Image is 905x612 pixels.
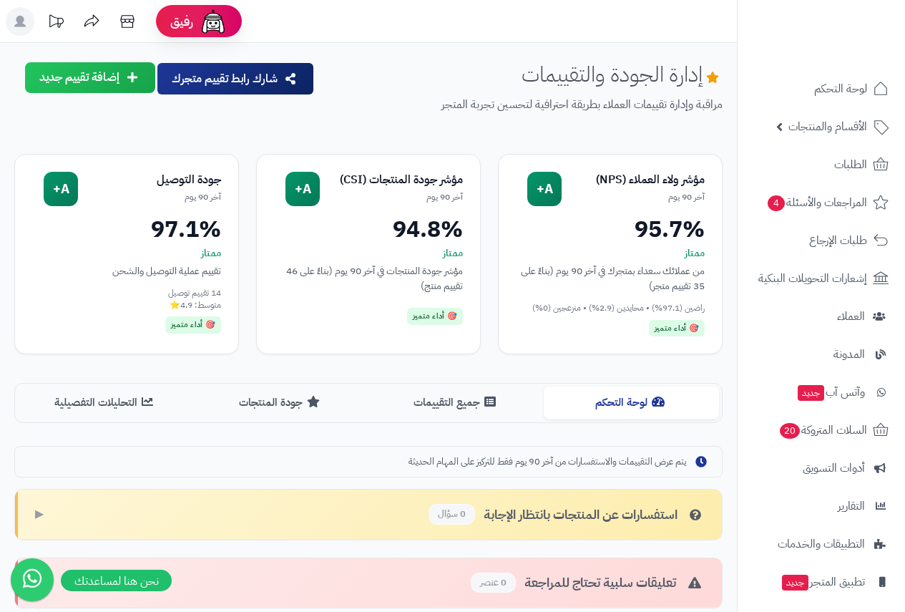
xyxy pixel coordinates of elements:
[320,172,463,188] div: مؤشر جودة المنتجات (CSI)
[522,62,723,86] h1: إدارة الجودة والتقييمات
[320,191,463,203] div: آخر 90 يوم
[326,97,723,113] p: مراقبة وإدارة تقييمات العملاء بطريقة احترافية لتحسين تجربة المتجر
[193,387,368,419] button: جودة المنتجات
[809,230,867,251] span: طلبات الإرجاع
[780,423,800,439] span: 20
[837,306,865,326] span: العملاء
[778,534,865,554] span: التطبيقات والخدمات
[746,72,896,106] a: لوحة التحكم
[746,565,896,599] a: تطبيق المتجرجديد
[544,387,719,419] button: لوحة التحكم
[516,246,705,261] div: ممتاز
[471,573,516,593] span: 0 عنصر
[562,191,705,203] div: آخر 90 يوم
[562,172,705,188] div: مؤشر ولاء العملاء (NPS)
[788,117,867,137] span: الأقسام والمنتجات
[746,261,896,296] a: إشعارات التحويلات البنكية
[409,455,686,469] span: يتم عرض التقييمات والاستفسارات من آخر 90 يوم فقط للتركيز على المهام الحديثة
[796,382,865,402] span: وآتس آب
[746,147,896,182] a: الطلبات
[814,79,867,99] span: لوحة التحكم
[35,506,44,523] span: ▶
[516,302,705,314] div: راضين (97.1%) • محايدين (2.9%) • منزعجين (0%)
[527,172,562,206] div: A+
[746,185,896,220] a: المراجعات والأسئلة4
[274,263,463,293] div: مؤشر جودة المنتجات في آخر 90 يوم (بناءً على 46 تقييم منتج)
[746,527,896,561] a: التطبيقات والخدمات
[768,195,785,211] span: 4
[407,308,463,325] div: 🎯 أداء متميز
[32,287,221,311] div: 14 تقييم توصيل متوسط: 4.9⭐
[746,299,896,334] a: العملاء
[471,573,705,593] div: تعليقات سلبية تحتاج للمراجعة
[758,268,867,288] span: إشعارات التحويلات البنكية
[285,172,320,206] div: A+
[429,504,475,525] span: 0 سؤال
[746,413,896,447] a: السلات المتروكة20
[746,337,896,371] a: المدونة
[649,320,705,337] div: 🎯 أداء متميز
[32,263,221,278] div: تقييم عملية التوصيل والشحن
[78,172,221,188] div: جودة التوصيل
[18,387,193,419] button: التحليلات التفصيلية
[798,385,824,401] span: جديد
[746,375,896,409] a: وآتس آبجديد
[44,172,78,206] div: A+
[78,191,221,203] div: آخر 90 يوم
[368,387,544,419] button: جميع التقييمات
[746,223,896,258] a: طلبات الإرجاع
[199,7,228,36] img: ai-face.png
[32,246,221,261] div: ممتاز
[778,420,867,440] span: السلات المتروكة
[157,63,313,94] button: شارك رابط تقييم متجرك
[170,13,193,30] span: رفيق
[746,489,896,523] a: التقارير
[781,572,865,592] span: تطبيق المتجر
[766,193,867,213] span: المراجعات والأسئلة
[516,218,705,241] div: 95.7%
[274,218,463,241] div: 94.8%
[808,37,891,67] img: logo-2.png
[838,496,865,516] span: التقارير
[782,575,808,591] span: جديد
[38,7,74,39] a: تحديثات المنصة
[429,504,705,525] div: استفسارات عن المنتجات بانتظار الإجابة
[25,62,155,93] button: إضافة تقييم جديد
[32,218,221,241] div: 97.1%
[165,316,221,334] div: 🎯 أداء متميز
[834,155,867,175] span: الطلبات
[833,344,865,364] span: المدونة
[274,246,463,261] div: ممتاز
[803,458,865,478] span: أدوات التسويق
[516,263,705,293] div: من عملائك سعداء بمتجرك في آخر 90 يوم (بناءً على 35 تقييم متجر)
[746,451,896,485] a: أدوات التسويق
